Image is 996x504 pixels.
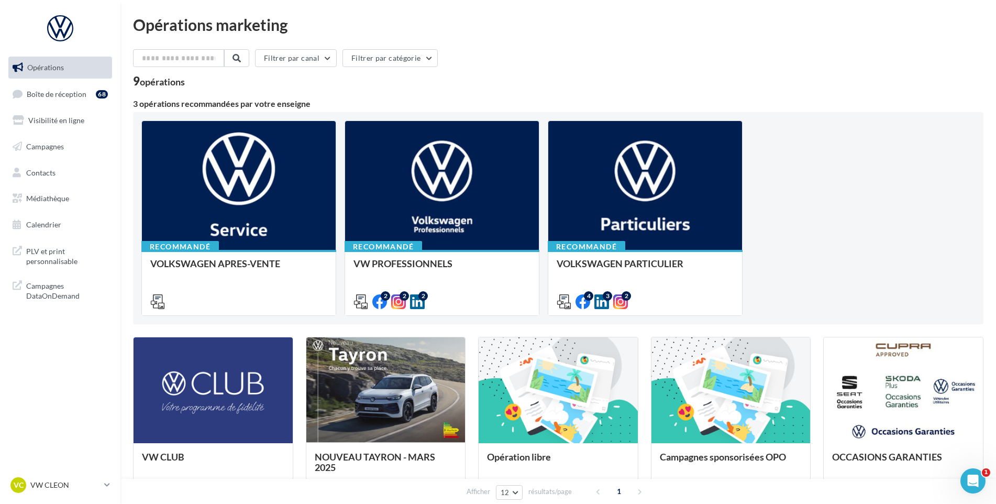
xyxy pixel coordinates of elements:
div: Recommandé [345,241,422,253]
span: 12 [501,488,510,497]
div: Recommandé [141,241,219,253]
span: NOUVEAU TAYRON - MARS 2025 [315,451,435,473]
span: Contacts [26,168,56,177]
div: 4 [584,291,593,301]
div: 2 [381,291,390,301]
div: 3 [603,291,612,301]
a: Campagnes [6,136,114,158]
iframe: Intercom live chat [960,468,986,494]
a: Calendrier [6,214,114,236]
span: VOLKSWAGEN APRES-VENTE [150,258,280,269]
div: Opérations marketing [133,17,983,32]
a: Campagnes DataOnDemand [6,275,114,305]
span: Afficher [467,487,490,497]
a: VC VW CLEON [8,475,112,495]
button: Filtrer par catégorie [342,49,438,67]
button: Filtrer par canal [255,49,337,67]
span: Opération libre [487,451,551,463]
span: Opérations [27,63,64,72]
span: VC [14,480,24,490]
span: Campagnes sponsorisées OPO [660,451,786,463]
button: 12 [496,485,523,500]
span: 1 [611,483,627,500]
span: Campagnes DataOnDemand [26,279,108,301]
a: Visibilité en ligne [6,109,114,132]
span: 1 [982,468,990,477]
div: 68 [96,90,108,98]
span: OCCASIONS GARANTIES [832,451,942,463]
span: Calendrier [26,220,61,229]
div: Recommandé [548,241,625,253]
div: 9 [133,75,185,87]
span: Boîte de réception [27,89,86,98]
span: Médiathèque [26,194,69,203]
span: VW CLUB [142,451,184,463]
div: 2 [622,291,631,301]
span: VW PROFESSIONNELS [353,258,452,269]
p: VW CLEON [30,480,100,490]
span: VOLKSWAGEN PARTICULIER [557,258,683,269]
a: Contacts [6,162,114,184]
span: Visibilité en ligne [28,116,84,125]
span: PLV et print personnalisable [26,244,108,267]
a: Opérations [6,57,114,79]
span: résultats/page [528,487,572,497]
div: opérations [140,77,185,86]
span: Campagnes [26,142,64,151]
div: 2 [400,291,409,301]
a: Médiathèque [6,188,114,210]
div: 2 [418,291,428,301]
a: PLV et print personnalisable [6,240,114,271]
a: Boîte de réception68 [6,83,114,105]
div: 3 opérations recommandées par votre enseigne [133,100,983,108]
